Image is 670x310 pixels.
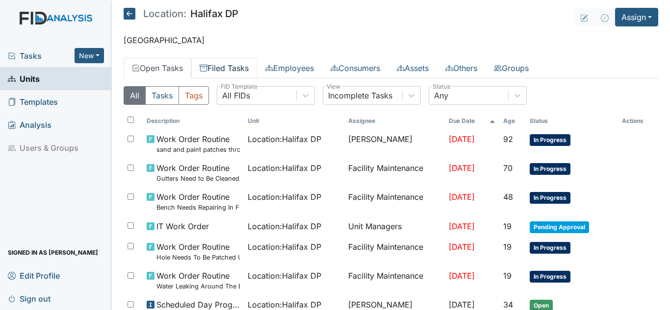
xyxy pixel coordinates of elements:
span: Location : Halifax DP [248,162,321,174]
th: Toggle SortBy [499,113,526,129]
span: Work Order Routine Water Leaking Around The Base of the Toilet [156,270,239,291]
a: Others [437,58,486,78]
a: Groups [486,58,537,78]
small: Hole Needs To Be Patched Up [156,253,239,262]
th: Toggle SortBy [445,113,499,129]
div: All FIDs [222,90,250,101]
span: Pending Approval [530,221,589,233]
button: New [75,48,104,63]
span: Location : Halifax DP [248,220,321,232]
button: Tags [179,86,209,105]
span: Location : Halifax DP [248,191,321,203]
a: Tasks [8,50,75,62]
button: Assign [615,8,658,26]
span: 92 [503,134,513,144]
span: Signed in as [PERSON_NAME] [8,245,98,260]
span: [DATE] [449,271,475,281]
td: Facility Maintenance [344,158,445,187]
span: 19 [503,242,512,252]
span: Templates [8,94,58,109]
small: Bench Needs Repairing In Front Office [156,203,239,212]
span: 19 [503,221,512,231]
button: Tasks [145,86,179,105]
a: Consumers [322,58,388,78]
td: Facility Maintenance [344,266,445,295]
th: Toggle SortBy [143,113,243,129]
a: Filed Tasks [191,58,257,78]
h5: Halifax DP [124,8,238,20]
a: Employees [257,58,322,78]
a: Assets [388,58,437,78]
div: Any [434,90,448,101]
th: Toggle SortBy [244,113,344,129]
span: 34 [503,300,513,310]
span: [DATE] [449,242,475,252]
span: In Progress [530,271,570,283]
span: 19 [503,271,512,281]
span: Location : Halifax DP [248,241,321,253]
th: Toggle SortBy [526,113,618,129]
span: In Progress [530,163,570,175]
span: In Progress [530,192,570,204]
td: Unit Managers [344,216,445,237]
div: Incomplete Tasks [328,90,392,101]
span: Analysis [8,117,52,132]
span: Units [8,71,40,86]
span: [DATE] [449,300,475,310]
span: Location : Halifax DP [248,133,321,145]
td: Facility Maintenance [344,237,445,266]
button: All [124,86,146,105]
span: [DATE] [449,163,475,173]
a: Open Tasks [124,58,191,78]
span: Location : Halifax DP [248,270,321,282]
th: Actions [618,113,658,129]
span: Location: [143,9,186,19]
td: Facility Maintenance [344,187,445,216]
span: In Progress [530,134,570,146]
span: Work Order Routine Gutters Need to Be Cleaned Out [156,162,239,183]
span: Work Order Routine sand and paint patches throughout [156,133,239,154]
div: Type filter [124,86,209,105]
span: Work Order Routine Hole Needs To Be Patched Up [156,241,239,262]
span: 70 [503,163,513,173]
span: [DATE] [449,192,475,202]
span: Sign out [8,291,51,306]
span: [DATE] [449,134,475,144]
span: Edit Profile [8,268,60,283]
span: IT Work Order [156,220,209,232]
small: Gutters Need to Be Cleaned Out [156,174,239,183]
span: 48 [503,192,513,202]
small: Water Leaking Around The Base of the Toilet [156,282,239,291]
th: Assignee [344,113,445,129]
small: sand and paint patches throughout [156,145,239,154]
input: Toggle All Rows Selected [128,117,134,123]
span: Work Order Routine Bench Needs Repairing In Front Office [156,191,239,212]
span: In Progress [530,242,570,254]
span: [DATE] [449,221,475,231]
td: [PERSON_NAME] [344,129,445,158]
p: [GEOGRAPHIC_DATA] [124,34,658,46]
